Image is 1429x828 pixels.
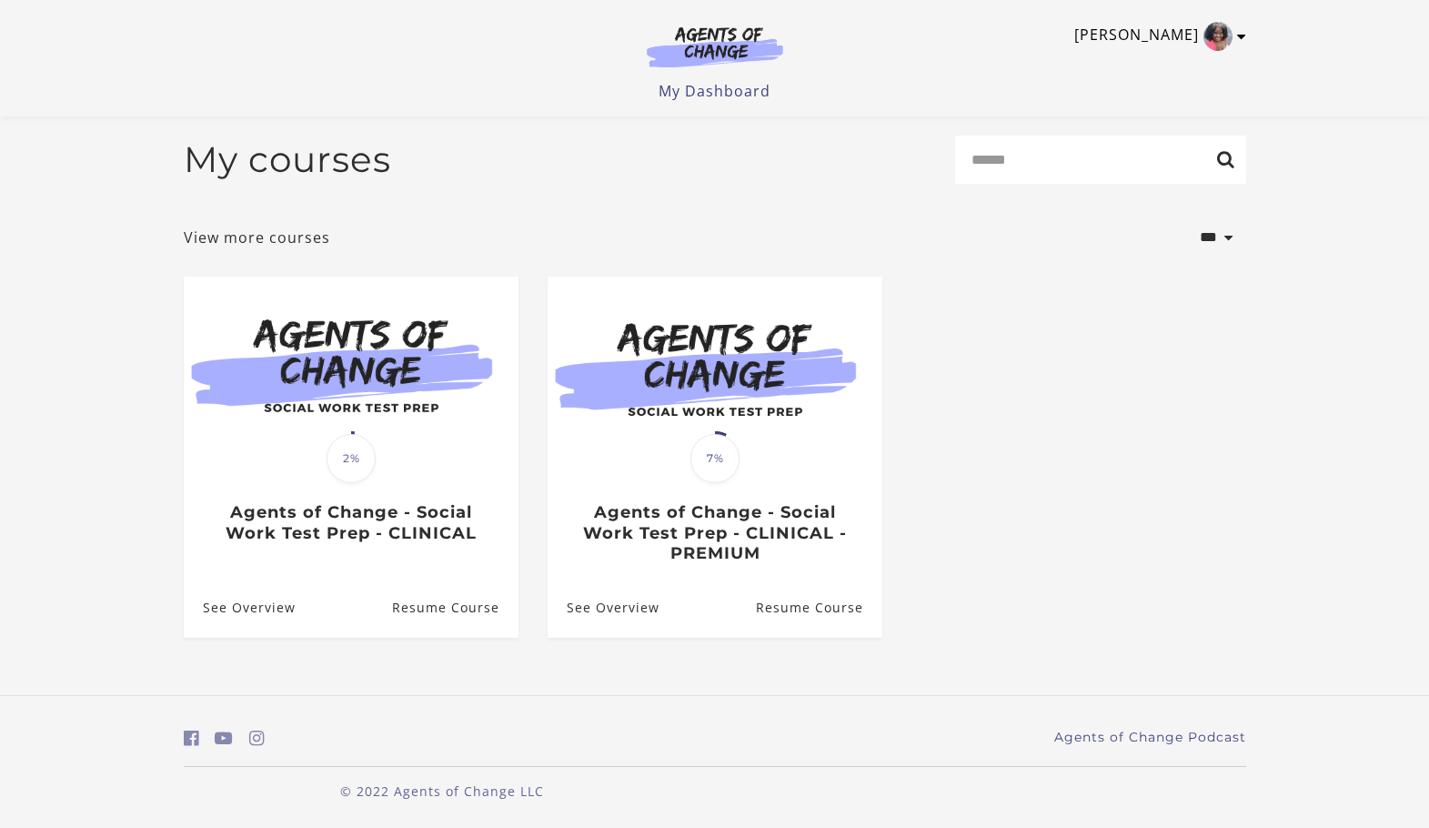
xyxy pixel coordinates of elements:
[1054,728,1246,747] a: Agents of Change Podcast
[628,25,802,67] img: Agents of Change Logo
[184,578,296,637] a: Agents of Change - Social Work Test Prep - CLINICAL: See Overview
[184,138,391,181] h2: My courses
[1074,22,1237,51] a: Toggle menu
[690,434,740,483] span: 7%
[184,227,330,248] a: View more courses
[215,730,233,747] i: https://www.youtube.com/c/AgentsofChangeTestPrepbyMeaganMitchell (Open in a new window)
[659,81,770,101] a: My Dashboard
[249,725,265,752] a: https://www.instagram.com/agentsofchangeprep/ (Open in a new window)
[184,730,199,747] i: https://www.facebook.com/groups/aswbtestprep (Open in a new window)
[391,578,518,637] a: Agents of Change - Social Work Test Prep - CLINICAL: Resume Course
[548,578,659,637] a: Agents of Change - Social Work Test Prep - CLINICAL - PREMIUM: See Overview
[327,434,376,483] span: 2%
[215,725,233,752] a: https://www.youtube.com/c/AgentsofChangeTestPrepbyMeaganMitchell (Open in a new window)
[755,578,881,637] a: Agents of Change - Social Work Test Prep - CLINICAL - PREMIUM: Resume Course
[203,502,498,543] h3: Agents of Change - Social Work Test Prep - CLINICAL
[567,502,862,564] h3: Agents of Change - Social Work Test Prep - CLINICAL - PREMIUM
[249,730,265,747] i: https://www.instagram.com/agentsofchangeprep/ (Open in a new window)
[184,782,700,801] p: © 2022 Agents of Change LLC
[184,725,199,752] a: https://www.facebook.com/groups/aswbtestprep (Open in a new window)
